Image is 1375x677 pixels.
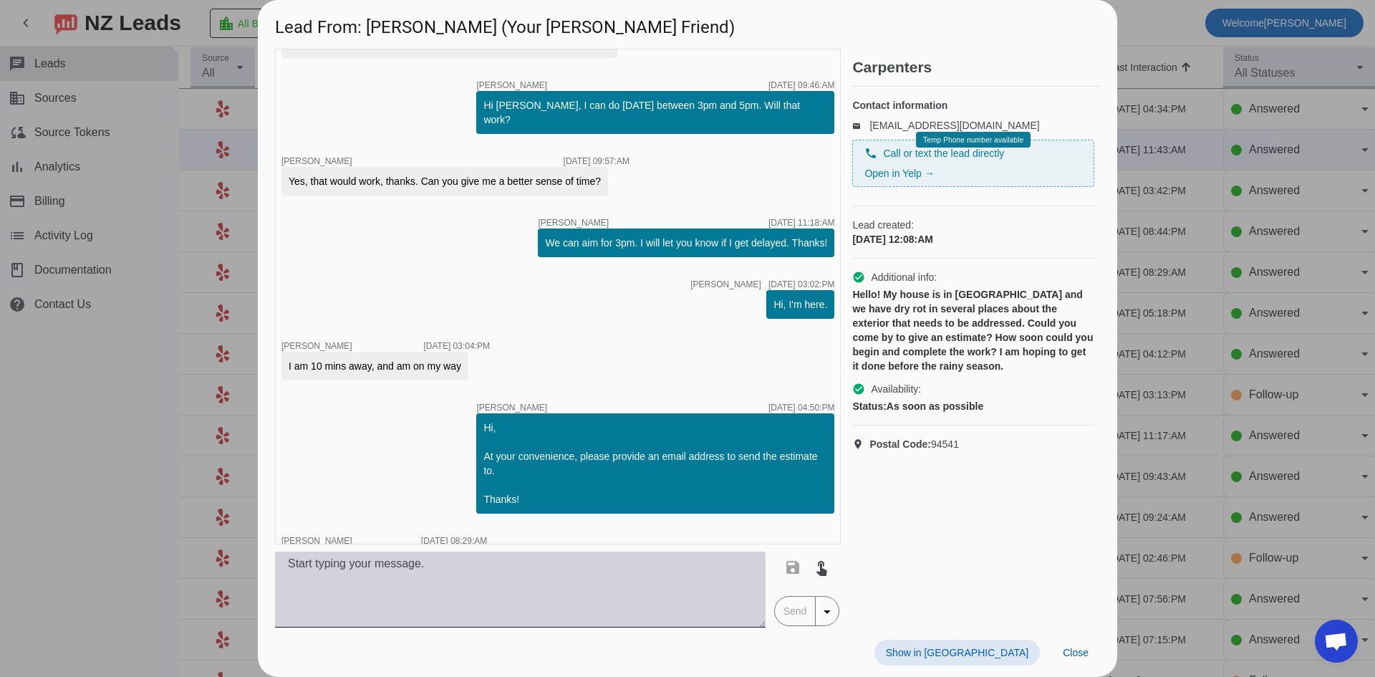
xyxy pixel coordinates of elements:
div: Hi, I'm here. [773,297,827,312]
span: [PERSON_NAME] [538,219,609,227]
div: [DATE] 04:50:PM [768,403,834,412]
h4: Contact information [852,98,1094,112]
strong: Status: [852,400,886,412]
div: We can aim for 3pm. I will let you know if I get delayed. Thanks! [545,236,827,250]
span: 94541 [869,437,959,451]
div: Hi, At your convenience, please provide an email address to send the estimate to. Thanks! [483,421,827,506]
div: [DATE] 09:46:AM [768,81,834,90]
mat-icon: touch_app [813,559,830,576]
span: Additional info: [871,270,937,284]
mat-icon: location_on [852,438,869,450]
div: [DATE] 09:57:AM [564,157,629,165]
span: [PERSON_NAME] [281,341,352,351]
div: As soon as possible [852,399,1094,413]
mat-icon: email [852,122,869,129]
mat-icon: arrow_drop_down [819,603,836,620]
div: Open chat [1315,620,1358,663]
div: [DATE] 11:18:AM [768,219,834,227]
div: Yes, that would work, thanks. Can you give me a better sense of time? [289,174,601,188]
div: [DATE] 03:04:PM [423,342,489,350]
span: Show in [GEOGRAPHIC_DATA] [886,647,1028,658]
div: I am 10 mins away, and am on my way [289,359,461,373]
button: Close [1051,640,1100,666]
span: [PERSON_NAME] [476,81,547,90]
mat-icon: phone [864,147,877,160]
span: Availability: [871,382,921,396]
mat-icon: check_circle [852,383,865,395]
mat-icon: check_circle [852,271,865,284]
a: Open in Yelp → [864,168,934,179]
div: [DATE] 12:08:AM [852,232,1094,246]
span: Lead created: [852,218,1094,232]
h2: Carpenters [852,60,1100,75]
span: [PERSON_NAME] [281,156,352,166]
a: [EMAIL_ADDRESS][DOMAIN_NAME] [869,120,1039,131]
button: Show in [GEOGRAPHIC_DATA] [874,640,1040,666]
span: Close [1063,647,1089,658]
div: Hello! My house is in [GEOGRAPHIC_DATA] and we have dry rot in several places about the exterior ... [852,287,1094,373]
span: [PERSON_NAME] [690,280,761,289]
span: [PERSON_NAME] [476,403,547,412]
span: Call or text the lead directly [883,146,1004,160]
strong: Postal Code: [869,438,931,450]
div: [DATE] 08:29:AM [421,537,487,545]
span: [PERSON_NAME] [281,536,352,546]
div: [DATE] 03:02:PM [768,280,834,289]
div: Hi [PERSON_NAME], I can do [DATE] between 3pm and 5pm. Will that work? [483,98,827,127]
span: Temp Phone number available [923,136,1023,144]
